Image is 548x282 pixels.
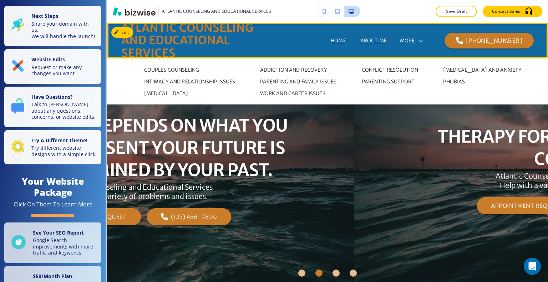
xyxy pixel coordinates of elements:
[436,6,477,17] button: Save Draft
[31,101,97,120] p: Talk to [PERSON_NAME] about any questions, concerns, or website edits.
[33,229,84,236] strong: See Your SEO Report
[147,208,231,225] a: (123) 456-7890
[4,87,101,127] button: Have Questions?Talk to [PERSON_NAME] about any questions, concerns, or website edits.
[31,93,73,100] strong: Have Questions?
[31,56,65,63] strong: Website Edits
[121,22,277,60] h3: ATLANTIC COUNSELING AND EDUCATIONAL SERVICES
[31,21,97,40] p: Share your domain with us. We will handle the launch!
[111,27,133,38] button: Edit
[31,64,97,77] p: Request or make any changes you want
[4,222,101,263] a: See Your SEO ReportGoogle Search improvements with more traffic and keywords
[162,8,271,15] h3: ATLANTIC COUNSELING AND EDUCATIONAL SERVICES
[113,7,156,16] img: Bizwise Logo
[445,8,468,15] p: Save Draft
[60,183,213,192] p: Atlantic Counseling and Educational Services
[524,258,541,275] div: Open Intercom Messenger
[345,265,362,282] li: Go to slide 4
[31,145,97,157] p: Try different website designs with a simple click!
[33,273,72,280] strong: $ 50 /Month Plan
[331,37,346,45] p: HOME
[33,237,97,256] p: Google Search improvements with more traffic and keywords
[4,130,101,165] button: Try A Different Theme!Try different website designs with a simple click!
[14,201,92,208] div: Click On Them To Learn More
[492,8,520,15] p: Contact Sales
[4,176,101,198] h4: Your Website Package
[293,265,310,282] li: Go to slide 1
[41,208,141,225] button: APPOINTMENT REQUEST
[60,192,213,201] p: Help with a variety of problems and issues.
[400,35,433,46] div: MORE
[31,12,58,19] strong: Next Steps
[328,265,345,282] li: Go to slide 3
[360,37,387,45] p: ABOUT ME
[31,137,87,144] strong: Try A Different Theme!
[113,6,271,17] button: ATLANTIC COUNSELING AND EDUCATIONAL SERVICES
[483,6,542,17] button: Contact Sales
[310,265,328,282] li: Go to slide 2
[4,6,101,46] button: Next StepsShare your domain with us.We will handle the launch!
[4,49,101,84] button: Website EditsRequest or make any changes you want
[445,33,534,48] a: [PHONE_NUMBER]
[400,38,415,43] p: MORE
